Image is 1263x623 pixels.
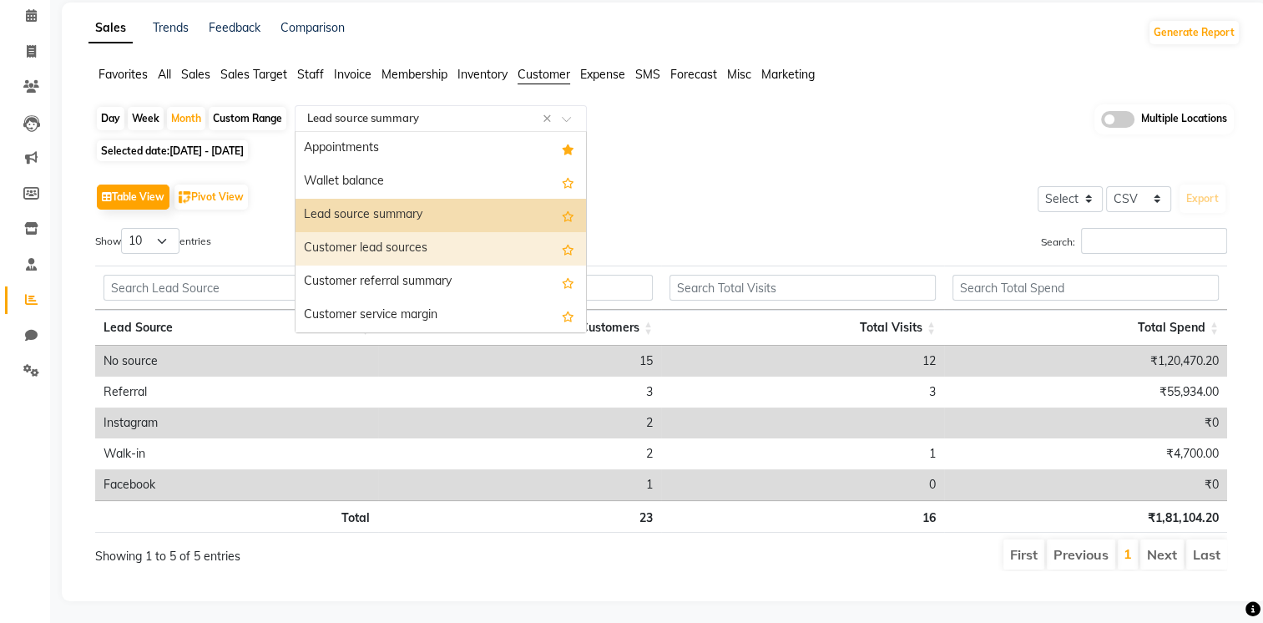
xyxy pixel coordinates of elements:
[518,67,570,82] span: Customer
[378,500,661,533] th: 23
[334,67,371,82] span: Invoice
[95,408,378,438] td: Instagram
[661,469,944,500] td: 0
[296,232,586,266] div: Customer lead sources
[670,67,717,82] span: Forecast
[179,191,191,204] img: pivot.png
[378,469,661,500] td: 1
[1180,185,1225,213] button: Export
[457,67,508,82] span: Inventory
[95,346,378,377] td: No source
[1149,21,1239,44] button: Generate Report
[128,107,164,130] div: Week
[1141,111,1227,128] span: Multiple Locations
[209,20,260,35] a: Feedback
[97,185,169,210] button: Table View
[209,107,286,130] div: Custom Range
[99,67,148,82] span: Favorites
[97,140,248,161] span: Selected date:
[220,67,287,82] span: Sales Target
[562,172,574,192] span: Add this report to Favorites List
[174,185,248,210] button: Pivot View
[952,275,1219,301] input: Search Total Spend
[104,275,370,301] input: Search Lead Source
[661,310,944,346] th: Total Visits: activate to sort column ascending
[95,538,553,565] div: Showing 1 to 5 of 5 entries
[669,275,936,301] input: Search Total Visits
[1041,228,1227,254] label: Search:
[944,469,1227,500] td: ₹0
[296,266,586,299] div: Customer referral summary
[296,132,586,165] div: Appointments
[378,346,661,377] td: 15
[562,239,574,259] span: Add this report to Favorites List
[562,139,574,159] span: Added to Favorites
[727,67,751,82] span: Misc
[661,438,944,469] td: 1
[121,228,179,254] select: Showentries
[562,306,574,326] span: Add this report to Favorites List
[378,438,661,469] td: 2
[95,377,378,408] td: Referral
[153,20,189,35] a: Trends
[944,500,1227,533] th: ₹1,81,104.20
[1124,545,1132,562] a: 1
[88,13,133,43] a: Sales
[167,107,205,130] div: Month
[158,67,171,82] span: All
[95,228,211,254] label: Show entries
[944,377,1227,408] td: ₹55,934.00
[543,110,557,128] span: Clear all
[944,408,1227,438] td: ₹0
[761,67,815,82] span: Marketing
[944,310,1227,346] th: Total Spend: activate to sort column ascending
[280,20,345,35] a: Comparison
[580,67,625,82] span: Expense
[661,500,944,533] th: 16
[95,310,378,346] th: Lead Source: activate to sort column ascending
[944,438,1227,469] td: ₹4,700.00
[295,131,587,333] ng-dropdown-panel: Options list
[169,144,244,157] span: [DATE] - [DATE]
[1081,228,1227,254] input: Search:
[378,408,661,438] td: 2
[181,67,210,82] span: Sales
[97,107,124,130] div: Day
[661,377,944,408] td: 3
[562,272,574,292] span: Add this report to Favorites List
[297,67,324,82] span: Staff
[95,500,378,533] th: Total
[381,67,447,82] span: Membership
[635,67,660,82] span: SMS
[95,469,378,500] td: Facebook
[296,299,586,332] div: Customer service margin
[296,199,586,232] div: Lead source summary
[95,438,378,469] td: Walk-in
[944,346,1227,377] td: ₹1,20,470.20
[378,377,661,408] td: 3
[296,165,586,199] div: Wallet balance
[562,205,574,225] span: Add this report to Favorites List
[661,346,944,377] td: 12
